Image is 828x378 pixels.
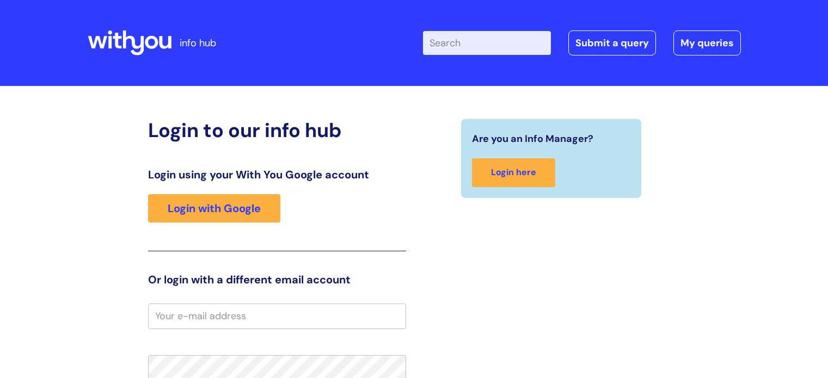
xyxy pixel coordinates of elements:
[180,34,216,52] p: info hub
[673,30,741,55] a: My queries
[148,273,406,286] h3: Or login with a different email account
[148,119,406,142] h2: Login to our info hub
[423,31,551,55] input: Search
[148,303,406,329] input: Your e-mail address
[472,158,555,187] a: Login here
[148,194,280,222] a: Login with Google
[568,30,656,55] a: Submit a query
[148,168,406,181] h3: Login using your With You Google account
[472,130,593,147] span: Are you an Info Manager?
